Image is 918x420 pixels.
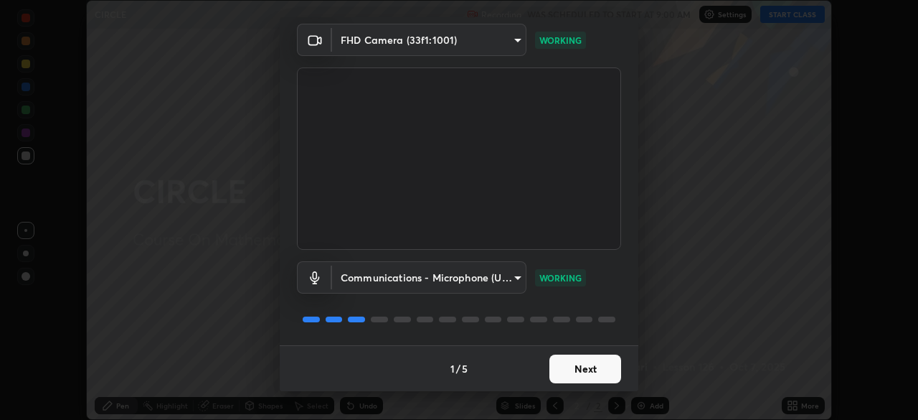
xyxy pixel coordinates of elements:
p: WORKING [539,34,582,47]
h4: 1 [450,361,455,376]
div: FHD Camera (33f1:1001) [332,24,526,56]
button: Next [549,355,621,383]
p: WORKING [539,271,582,284]
div: FHD Camera (33f1:1001) [332,261,526,294]
h4: 5 [462,361,468,376]
h4: / [456,361,460,376]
